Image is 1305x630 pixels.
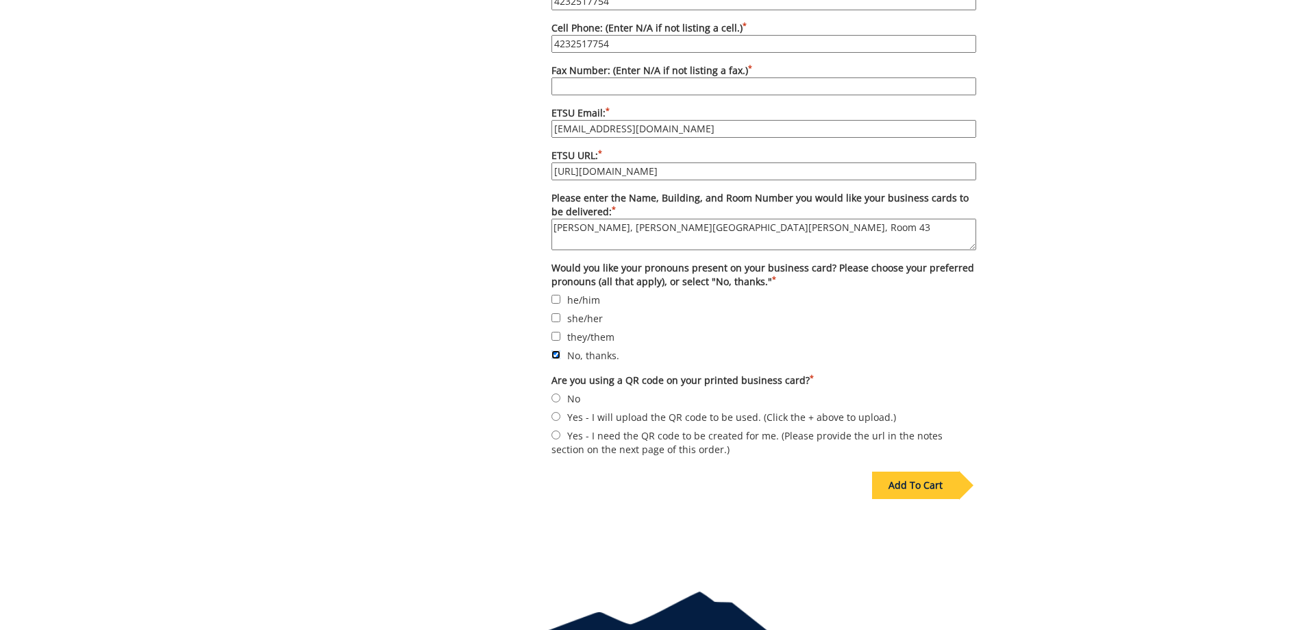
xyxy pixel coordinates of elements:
label: she/her [551,311,976,326]
input: he/him [551,295,560,304]
label: they/them [551,329,976,344]
input: Yes - I need the QR code to be created for me. (Please provide the url in the notes section on th... [551,431,560,439]
input: Cell Phone: (Enter N/A if not listing a cell.)* [551,35,976,53]
label: ETSU Email: [551,106,976,138]
input: No, thanks. [551,350,560,359]
input: Fax Number: (Enter N/A if not listing a fax.)* [551,77,976,95]
label: No, thanks. [551,348,976,363]
input: ETSU URL:* [551,162,976,180]
label: Yes - I need the QR code to be created for me. (Please provide the url in the notes section on th... [551,428,976,457]
label: ETSU URL: [551,149,976,180]
input: Yes - I will upload the QR code to be used. (Click the + above to upload.) [551,412,560,421]
label: Cell Phone: (Enter N/A if not listing a cell.) [551,21,976,53]
input: she/her [551,313,560,322]
input: they/them [551,332,560,341]
textarea: Please enter the Name, Building, and Room Number you would like your business cards to be deliver... [551,219,976,250]
div: Add To Cart [872,472,959,499]
label: Yes - I will upload the QR code to be used. (Click the + above to upload.) [551,409,976,424]
label: he/him [551,292,976,307]
label: Fax Number: (Enter N/A if not listing a fax.) [551,64,976,95]
input: No [551,393,560,402]
input: ETSU Email:* [551,120,976,138]
label: No [551,391,976,406]
label: Are you using a QR code on your printed business card? [551,374,976,387]
label: Would you like your pronouns present on your business card? Please choose your preferred pronouns... [551,261,976,289]
label: Please enter the Name, Building, and Room Number you would like your business cards to be delivered: [551,191,976,250]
